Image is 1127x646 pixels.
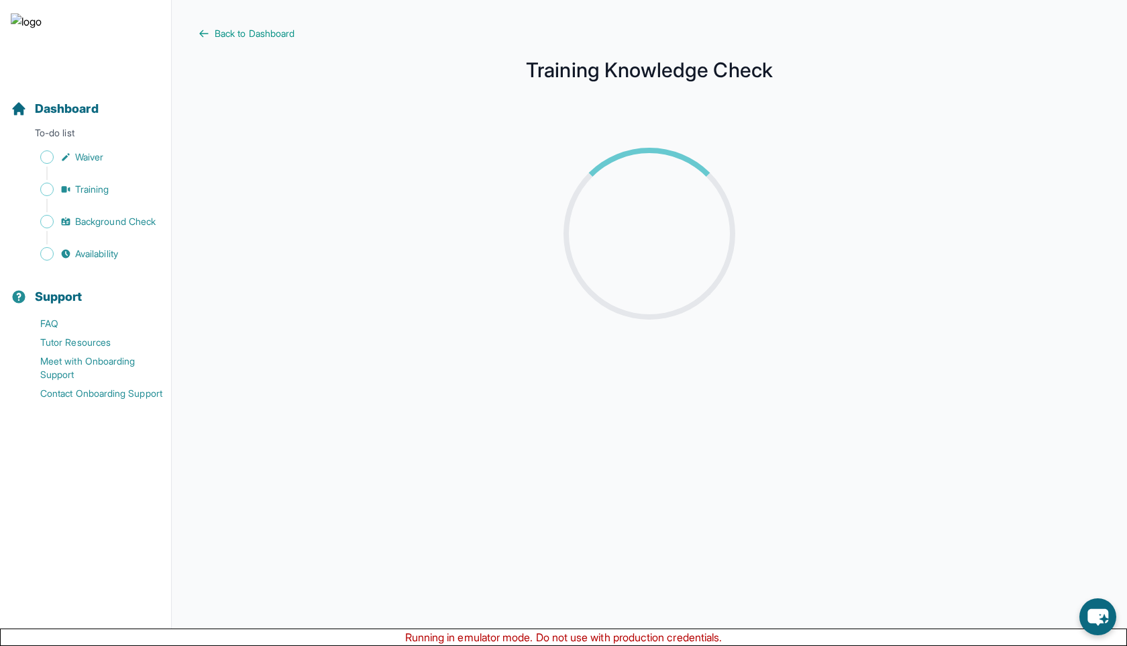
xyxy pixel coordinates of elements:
[11,148,171,167] a: Waiver
[11,99,99,118] a: Dashboard
[5,126,166,145] p: To-do list
[75,183,109,196] span: Training
[11,244,171,263] a: Availability
[11,352,171,384] a: Meet with Onboarding Support
[215,27,294,40] span: Back to Dashboard
[5,78,166,124] button: Dashboard
[35,99,99,118] span: Dashboard
[75,215,156,228] span: Background Check
[11,333,171,352] a: Tutor Resources
[11,384,171,403] a: Contact Onboarding Support
[11,180,171,199] a: Training
[5,266,166,312] button: Support
[11,212,171,231] a: Background Check
[75,247,118,261] span: Availability
[1079,598,1116,635] button: chat-button
[75,150,103,164] span: Waiver
[11,314,171,333] a: FAQ
[199,62,1100,78] h1: Training Knowledge Check
[199,27,1100,40] a: Back to Dashboard
[11,13,42,56] img: logo
[35,287,83,306] span: Support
